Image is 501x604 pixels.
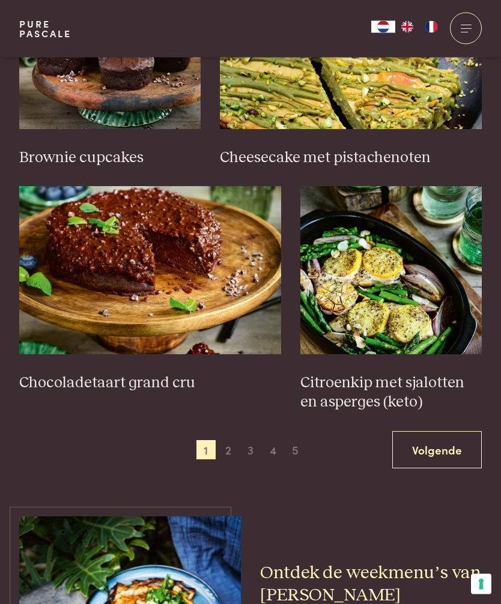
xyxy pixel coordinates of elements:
[419,21,443,33] a: FR
[196,441,216,460] span: 1
[395,21,419,33] a: EN
[220,149,482,168] h3: Cheesecake met pistachenoten
[371,21,395,33] div: Language
[371,21,395,33] a: NL
[395,21,443,33] ul: Language list
[300,374,482,412] h3: Citroenkip met sjalotten en asperges (keto)
[19,19,71,38] a: PurePascale
[300,187,482,412] a: Citroenkip met sjalotten en asperges (keto) Citroenkip met sjalotten en asperges (keto)
[392,432,482,470] a: Volgende
[19,187,281,355] img: Chocoladetaart grand cru
[263,441,282,460] span: 4
[300,187,482,355] img: Citroenkip met sjalotten en asperges (keto)
[371,21,443,33] aside: Language selected: Nederlands
[471,574,491,594] button: Uw voorkeuren voor toestemming voor trackingtechnologieën
[241,441,260,460] span: 3
[219,441,238,460] span: 2
[19,149,201,168] h3: Brownie cupcakes
[285,441,305,460] span: 5
[19,187,281,393] a: Chocoladetaart grand cru Chocoladetaart grand cru
[19,374,281,393] h3: Chocoladetaart grand cru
